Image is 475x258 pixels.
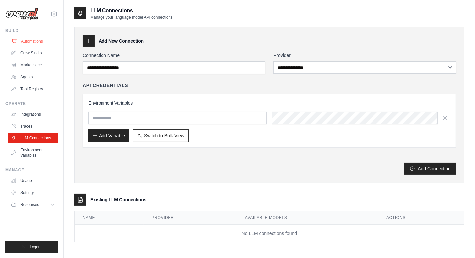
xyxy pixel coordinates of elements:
[88,129,129,142] button: Add Variable
[20,202,39,207] span: Resources
[83,82,128,89] h4: API Credentials
[90,15,172,20] p: Manage your language model API connections
[75,225,464,242] td: No LLM connections found
[8,199,58,210] button: Resources
[90,196,146,203] h3: Existing LLM Connections
[9,36,59,46] a: Automations
[133,129,189,142] button: Switch to Bulk View
[5,28,58,33] div: Build
[75,211,144,225] th: Name
[8,84,58,94] a: Tool Registry
[237,211,378,225] th: Available Models
[88,100,450,106] h3: Environment Variables
[5,101,58,106] div: Operate
[8,133,58,143] a: LLM Connections
[99,38,144,44] h3: Add New Connection
[8,145,58,161] a: Environment Variables
[5,167,58,173] div: Manage
[83,52,265,59] label: Connection Name
[5,241,58,253] button: Logout
[8,48,58,58] a: Crew Studio
[144,132,184,139] span: Switch to Bulk View
[273,52,456,59] label: Provider
[30,244,42,250] span: Logout
[378,211,464,225] th: Actions
[5,8,38,20] img: Logo
[404,163,456,175] button: Add Connection
[90,7,172,15] h2: LLM Connections
[8,175,58,186] a: Usage
[8,121,58,131] a: Traces
[8,72,58,82] a: Agents
[8,187,58,198] a: Settings
[8,109,58,120] a: Integrations
[8,60,58,70] a: Marketplace
[144,211,237,225] th: Provider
